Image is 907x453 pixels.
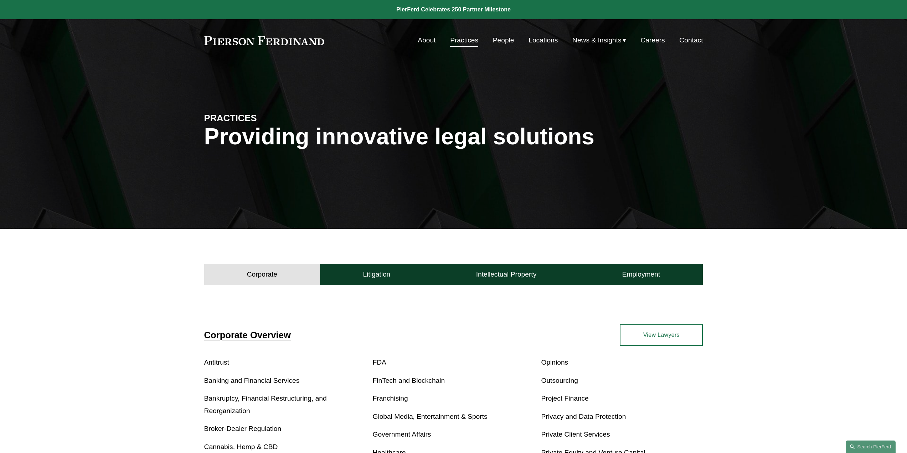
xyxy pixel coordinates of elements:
a: Broker-Dealer Regulation [204,425,282,432]
a: Outsourcing [541,377,578,384]
h4: Corporate [247,270,277,279]
a: Practices [450,34,478,47]
h4: PRACTICES [204,112,329,124]
a: View Lawyers [620,324,703,346]
h4: Intellectual Property [476,270,537,279]
span: News & Insights [572,34,622,47]
h4: Litigation [363,270,390,279]
a: Global Media, Entertainment & Sports [373,413,488,420]
a: Careers [640,34,665,47]
a: Government Affairs [373,431,431,438]
a: Banking and Financial Services [204,377,300,384]
a: Private Client Services [541,431,610,438]
a: Privacy and Data Protection [541,413,626,420]
a: Bankruptcy, Financial Restructuring, and Reorganization [204,395,327,415]
h4: Employment [622,270,660,279]
a: Search this site [846,441,896,453]
a: Opinions [541,359,568,366]
h1: Providing innovative legal solutions [204,124,703,150]
a: Project Finance [541,395,588,402]
a: folder dropdown [572,34,626,47]
a: FinTech and Blockchain [373,377,445,384]
a: About [418,34,436,47]
a: Cannabis, Hemp & CBD [204,443,278,451]
a: Antitrust [204,359,229,366]
a: Locations [529,34,558,47]
a: People [493,34,514,47]
a: FDA [373,359,386,366]
a: Franchising [373,395,408,402]
a: Corporate Overview [204,330,291,340]
a: Contact [679,34,703,47]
